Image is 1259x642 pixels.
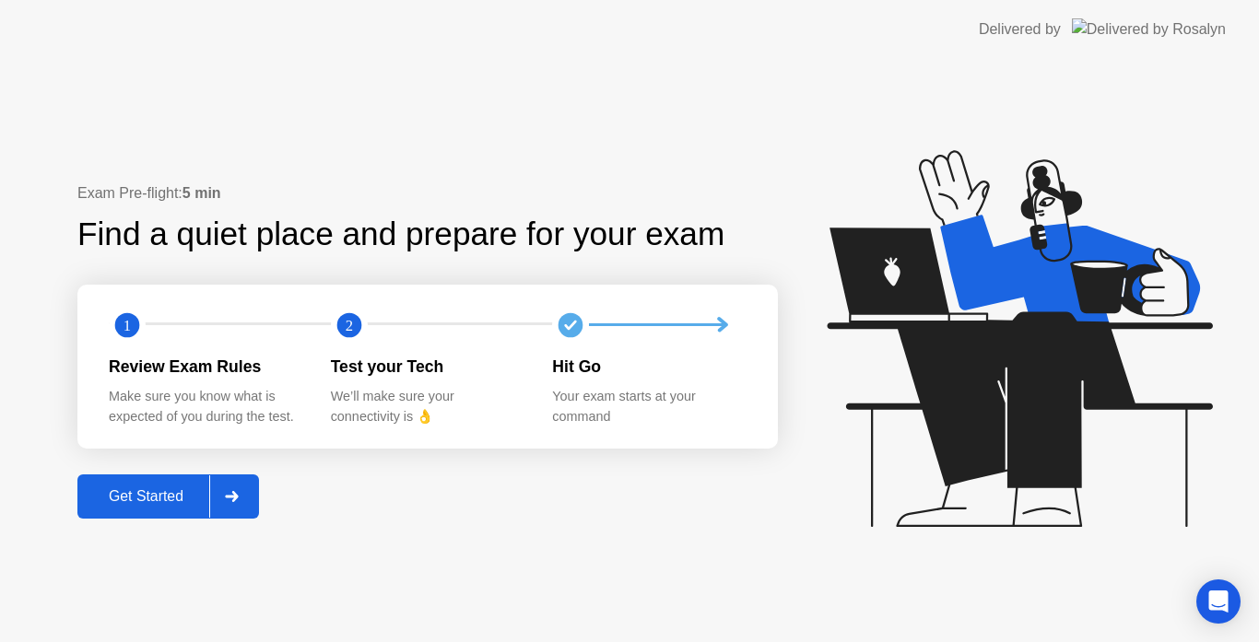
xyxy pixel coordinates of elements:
[552,387,745,426] div: Your exam starts at your command
[109,355,301,379] div: Review Exam Rules
[182,185,221,201] b: 5 min
[124,316,131,333] text: 1
[1072,18,1226,40] img: Delivered by Rosalyn
[109,387,301,426] div: Make sure you know what is expected of you during the test.
[83,488,209,505] div: Get Started
[331,387,524,426] div: We’ll make sure your connectivity is 👌
[979,18,1061,41] div: Delivered by
[346,316,353,333] text: 2
[77,474,259,519] button: Get Started
[77,182,778,204] div: Exam Pre-flight:
[77,210,727,259] div: Find a quiet place and prepare for your exam
[1196,579,1241,624] div: Open Intercom Messenger
[552,355,745,379] div: Hit Go
[331,355,524,379] div: Test your Tech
